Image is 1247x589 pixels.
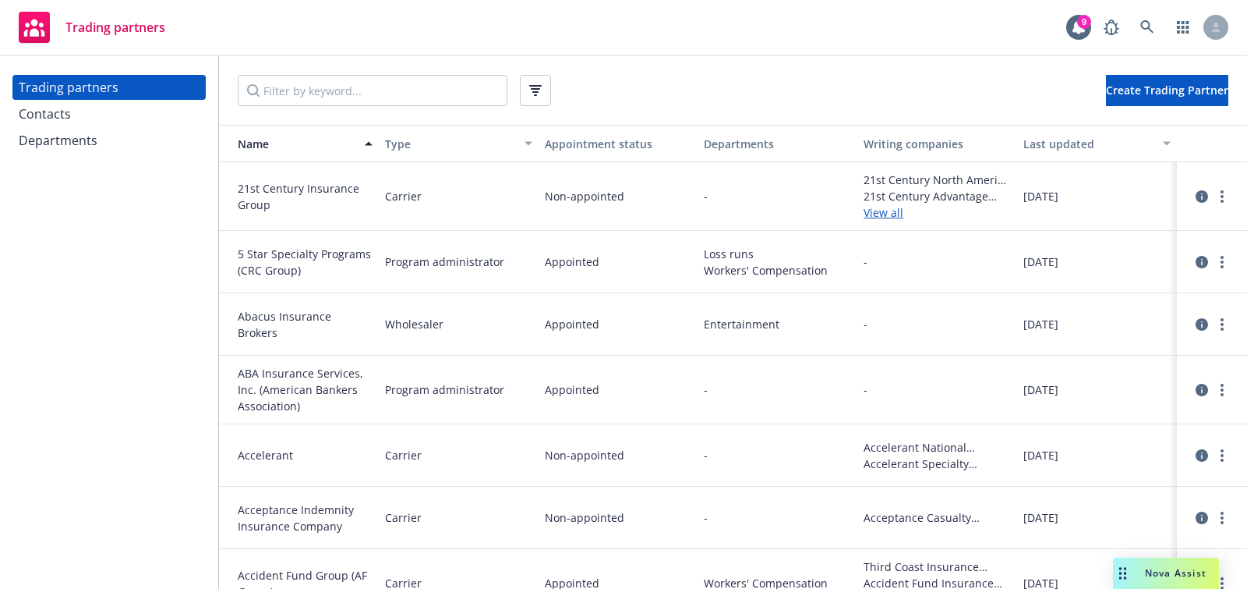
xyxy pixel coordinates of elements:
[704,262,851,279] span: Workers' Compensation
[385,447,422,463] span: Carrier
[1213,446,1231,465] a: more
[1077,15,1091,29] div: 9
[385,381,504,398] span: Program administrator
[1192,187,1211,206] a: circleInformation
[385,188,422,204] span: Carrier
[1023,447,1058,463] span: [DATE]
[385,136,515,152] div: Type
[1213,381,1231,399] a: more
[1017,125,1177,162] button: Last updated
[864,381,867,398] span: -
[1023,381,1058,398] span: [DATE]
[238,502,373,534] span: Acceptance Indemnity Insurance Company
[238,308,373,341] span: Abacus Insurance Brokers
[19,101,71,126] div: Contacts
[1113,558,1132,589] div: Drag to move
[545,136,692,152] div: Appointment status
[539,125,698,162] button: Appointment status
[1192,446,1211,465] a: circleInformation
[238,75,507,106] input: Filter by keyword...
[704,447,708,463] span: -
[1213,509,1231,527] a: more
[864,188,1011,204] span: 21st Century Advantage Insurance Company
[704,136,851,152] div: Departments
[1106,83,1228,98] span: Create Trading Partner
[864,559,1011,575] span: Third Coast Insurance Company
[1023,254,1058,270] span: [DATE]
[379,125,539,162] button: Type
[12,128,206,153] a: Departments
[19,128,97,153] div: Departments
[545,316,599,332] span: Appointed
[1192,509,1211,527] a: circleInformation
[1168,12,1199,43] a: Switch app
[12,5,171,49] a: Trading partners
[864,172,1011,188] span: 21st Century North America Insurance Company
[225,136,355,152] div: Name
[1213,187,1231,206] a: more
[385,254,504,270] span: Program administrator
[704,381,708,398] span: -
[857,125,1017,162] button: Writing companies
[1023,136,1153,152] div: Last updated
[1145,566,1206,580] span: Nova Assist
[238,180,373,213] span: 21st Century Insurance Group
[19,75,118,100] div: Trading partners
[545,254,599,270] span: Appointed
[704,316,851,332] span: Entertainment
[704,509,708,526] span: -
[545,509,624,526] span: Non-appointed
[1192,381,1211,399] a: circleInformation
[1096,12,1127,43] a: Report a Bug
[1213,253,1231,271] a: more
[864,136,1011,152] div: Writing companies
[1106,75,1228,106] button: Create Trading Partner
[219,125,379,162] button: Name
[12,101,206,126] a: Contacts
[704,188,708,204] span: -
[864,254,867,270] span: -
[65,21,165,34] span: Trading partners
[545,188,624,204] span: Non-appointed
[1023,188,1058,204] span: [DATE]
[864,204,1011,221] a: View all
[238,246,373,279] span: 5 Star Specialty Programs (CRC Group)
[1192,253,1211,271] a: circleInformation
[704,246,851,262] span: Loss runs
[1023,316,1058,332] span: [DATE]
[864,456,1011,472] span: Accelerant Specialty Insurance Company
[385,316,443,332] span: Wholesaler
[545,381,599,398] span: Appointed
[1023,509,1058,526] span: [DATE]
[864,439,1011,456] span: Accelerant National Insurance Company
[238,365,373,414] span: ABA Insurance Services, Inc. (American Bankers Association)
[1113,558,1219,589] button: Nova Assist
[545,447,624,463] span: Non-appointed
[864,509,1011,526] span: Acceptance Casualty Insurance Company
[1192,315,1211,334] a: circleInformation
[698,125,857,162] button: Departments
[1213,315,1231,334] a: more
[12,75,206,100] a: Trading partners
[385,509,422,526] span: Carrier
[238,447,373,463] span: Accelerant
[864,316,867,332] span: -
[1132,12,1163,43] a: Search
